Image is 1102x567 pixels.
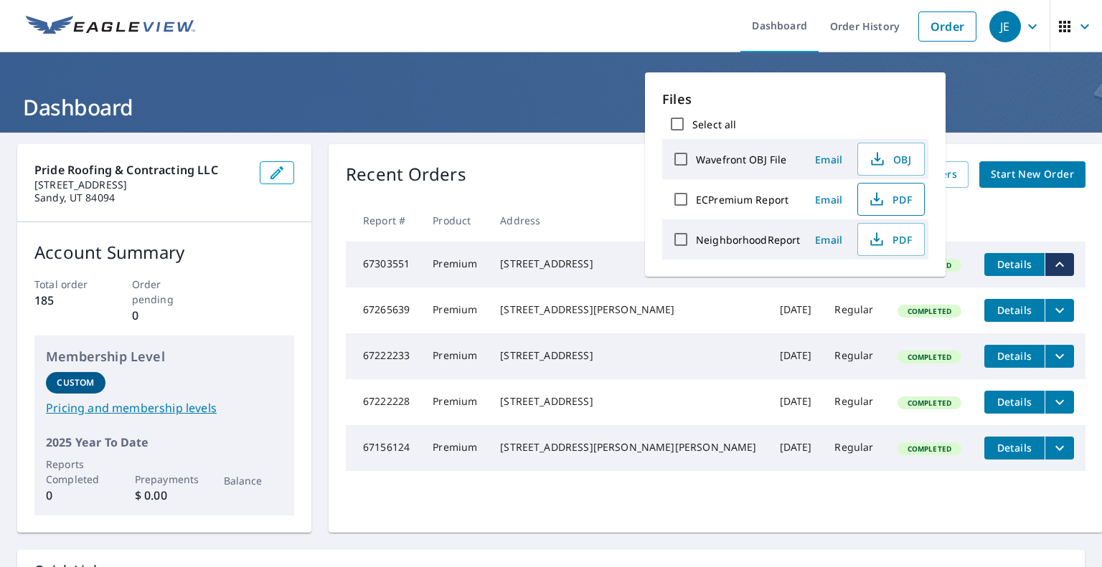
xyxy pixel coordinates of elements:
td: Premium [421,425,489,471]
div: [STREET_ADDRESS] [500,394,756,409]
label: ECPremium Report [696,193,788,206]
p: Recent Orders [346,161,466,188]
a: Start New Order [979,161,1085,188]
td: Regular [823,425,885,471]
span: Completed [899,444,960,454]
p: Order pending [132,277,197,307]
p: 0 [46,487,105,504]
p: Custom [57,376,94,389]
p: Total order [34,277,100,292]
p: Account Summary [34,239,294,265]
th: Product [421,199,489,242]
button: detailsBtn-67156124 [984,437,1045,459]
button: filesDropdownBtn-67222233 [1045,345,1074,368]
p: $ 0.00 [135,487,194,504]
a: Order [918,11,976,42]
td: Premium [421,242,489,287]
p: Sandy, UT 84094 [34,191,248,204]
span: Details [993,349,1036,363]
td: 67222233 [346,333,421,379]
div: [STREET_ADDRESS][PERSON_NAME][PERSON_NAME] [500,440,756,454]
p: Files [662,90,928,109]
span: PDF [867,231,913,248]
button: PDF [857,223,925,256]
label: Wavefront OBJ File [696,153,786,166]
td: 67265639 [346,287,421,333]
button: detailsBtn-67222228 [984,391,1045,414]
div: [STREET_ADDRESS] [500,257,756,271]
button: filesDropdownBtn-67156124 [1045,437,1074,459]
span: Email [811,193,846,206]
button: detailsBtn-67303551 [984,253,1045,276]
p: 185 [34,292,100,309]
p: Prepayments [135,472,194,487]
span: Details [993,441,1036,454]
button: Email [806,229,852,251]
span: Email [811,153,846,166]
td: Premium [421,379,489,425]
td: Regular [823,287,885,333]
p: 2025 Year To Date [46,434,283,451]
span: Details [993,395,1036,409]
th: Report # [346,199,421,242]
span: PDF [867,191,913,208]
td: Regular [823,379,885,425]
button: filesDropdownBtn-67265639 [1045,299,1074,322]
button: filesDropdownBtn-67303551 [1045,253,1074,276]
button: filesDropdownBtn-67222228 [1045,391,1074,414]
td: 67303551 [346,242,421,287]
p: Pride Roofing & Contracting LLC [34,161,248,178]
span: Start New Order [991,166,1074,184]
span: Completed [899,306,960,316]
button: detailsBtn-67222233 [984,345,1045,368]
p: Reports Completed [46,457,105,487]
span: Details [993,303,1036,317]
p: Membership Level [46,347,283,366]
td: [DATE] [768,333,824,379]
div: JE [989,11,1021,42]
div: [STREET_ADDRESS] [500,348,756,363]
div: [STREET_ADDRESS][PERSON_NAME] [500,302,756,317]
label: NeighborhoodReport [696,233,800,247]
td: 67156124 [346,425,421,471]
p: 0 [132,307,197,324]
button: detailsBtn-67265639 [984,299,1045,322]
button: Email [806,148,852,171]
span: Details [993,257,1036,271]
button: OBJ [857,143,925,176]
p: [STREET_ADDRESS] [34,178,248,191]
td: 67222228 [346,379,421,425]
img: EV Logo [26,16,195,37]
a: Pricing and membership levels [46,399,283,416]
span: Email [811,233,846,247]
td: [DATE] [768,287,824,333]
label: Select all [692,118,736,131]
span: OBJ [867,151,913,168]
button: PDF [857,183,925,216]
button: Email [806,189,852,211]
td: [DATE] [768,425,824,471]
td: [DATE] [768,379,824,425]
td: Regular [823,333,885,379]
span: Completed [899,398,960,408]
td: Premium [421,333,489,379]
h1: Dashboard [17,92,1085,122]
span: Completed [899,352,960,362]
th: Address [489,199,768,242]
td: Premium [421,287,489,333]
p: Balance [224,473,283,488]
